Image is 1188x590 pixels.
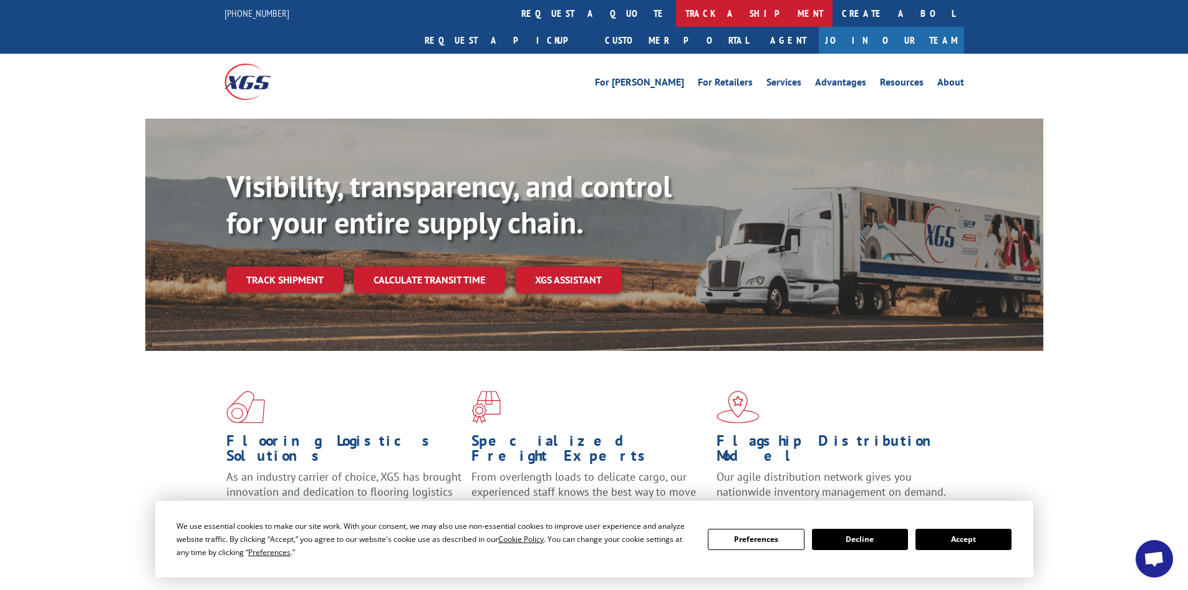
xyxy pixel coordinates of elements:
[915,529,1012,550] button: Accept
[1136,540,1173,578] div: Open chat
[937,77,964,91] a: About
[717,433,952,470] h1: Flagship Distribution Model
[708,529,804,550] button: Preferences
[176,519,693,559] div: We use essential cookies to make our site work. With your consent, we may also use non-essential ...
[596,27,758,54] a: Customer Portal
[226,167,672,242] b: Visibility, transparency, and control for your entire supply chain.
[498,534,544,544] span: Cookie Policy
[812,529,908,550] button: Decline
[880,77,924,91] a: Resources
[766,77,801,91] a: Services
[698,77,753,91] a: For Retailers
[248,547,291,558] span: Preferences
[471,391,501,423] img: xgs-icon-focused-on-flooring-red
[595,77,684,91] a: For [PERSON_NAME]
[819,27,964,54] a: Join Our Team
[226,433,462,470] h1: Flooring Logistics Solutions
[226,391,265,423] img: xgs-icon-total-supply-chain-intelligence-red
[758,27,819,54] a: Agent
[471,433,707,470] h1: Specialized Freight Experts
[155,501,1033,578] div: Cookie Consent Prompt
[815,77,866,91] a: Advantages
[515,267,622,293] a: XGS ASSISTANT
[471,470,707,525] p: From overlength loads to delicate cargo, our experienced staff knows the best way to move your fr...
[225,7,289,19] a: [PHONE_NUMBER]
[354,267,505,293] a: Calculate transit time
[415,27,596,54] a: Request a pickup
[717,391,760,423] img: xgs-icon-flagship-distribution-model-red
[226,267,344,293] a: Track shipment
[226,470,461,514] span: As an industry carrier of choice, XGS has brought innovation and dedication to flooring logistics...
[717,470,946,499] span: Our agile distribution network gives you nationwide inventory management on demand.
